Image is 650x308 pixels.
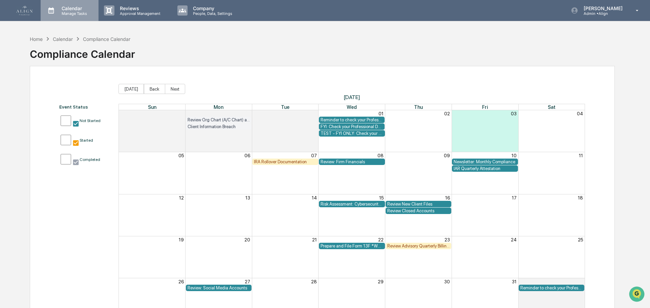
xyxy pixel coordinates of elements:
[30,43,135,60] div: Compliance Calendar
[105,74,123,82] button: See all
[378,237,384,242] button: 22
[80,118,101,123] div: Not Started
[512,195,517,200] button: 17
[244,237,250,242] button: 20
[165,84,185,94] button: Next
[628,286,647,304] iframe: Open customer support
[4,117,46,129] a: 🖐️Preclearance
[321,131,383,136] div: TEST - FYI ONLY: Check your professional designation and IAR credits!
[578,237,583,242] button: 25
[115,54,123,62] button: Start new chat
[520,285,583,290] div: Reminder to check your Professional Designation and IAR CE credits.
[178,153,184,158] button: 05
[14,133,43,140] span: Data Lookup
[188,11,236,16] p: People, Data, Settings
[281,104,289,110] span: Tue
[321,159,383,164] div: Review: Firm Financials
[377,153,384,158] button: 08
[321,202,383,207] div: Risk Assessment: Cybersecurity & Technology Vendor Review
[53,36,73,42] div: Calendar
[244,111,250,116] button: 29
[414,104,423,110] span: Thu
[49,121,55,126] div: 🗄️
[444,111,450,116] button: 02
[7,86,18,96] img: Lauralee Raukar
[114,5,164,11] p: Reviews
[118,84,144,94] button: [DATE]
[454,166,516,171] div: IAR Quarterly Attestation
[379,195,384,200] button: 15
[178,111,184,116] button: 28
[56,11,90,16] p: Manage Tasks
[245,195,250,200] button: 13
[311,279,317,284] button: 28
[577,111,583,116] button: 04
[378,111,384,116] button: 01
[578,11,626,16] p: Admin • Align
[214,104,223,110] span: Mon
[387,202,450,207] div: Review New Client Files
[188,285,250,290] div: Review: Social Media Accounts
[80,138,93,143] div: Started
[114,11,164,16] p: Approval Management
[321,243,383,248] div: Prepare and File Form 13F *What does True West do and what do we do???
[7,14,123,25] p: How can we help?
[83,36,130,42] div: Compliance Calendar
[30,58,93,64] div: We're available if you need us!
[48,149,82,155] a: Powered byPylon
[321,117,383,122] div: Reminder to check your Professional Designation and IAR CE credits.
[188,124,250,129] div: Client Information Breach
[188,5,236,11] p: Company
[548,104,556,110] span: Sat
[46,117,87,129] a: 🗄️Attestations
[482,104,488,110] span: Fri
[80,157,100,162] div: Completed
[445,195,450,200] button: 16
[579,153,583,158] button: 11
[578,5,626,11] p: [PERSON_NAME]
[4,130,45,142] a: 🔎Data Lookup
[56,5,90,11] p: Calendar
[254,159,317,164] div: IRA Rollover Documentation
[511,111,517,116] button: 03
[311,111,317,116] button: 30
[312,237,317,242] button: 21
[56,92,59,97] span: •
[60,92,74,97] span: [DATE]
[512,153,517,158] button: 10
[511,237,517,242] button: 24
[321,124,383,129] div: FYI: Check your Professional Designation and IAR Credit Status
[14,120,44,127] span: Preclearance
[7,134,12,139] div: 🔎
[578,195,583,200] button: 18
[445,237,450,242] button: 23
[387,243,450,248] div: Review Advisory Quarterly Billing Statements/Fee Calculations Report
[188,117,250,122] div: Review Org Chart (A/C Chart) and list of access persons.
[454,159,516,164] div: Newsletter: Monthly Compliance
[16,6,32,15] img: logo
[244,153,250,158] button: 06
[7,121,12,126] div: 🖐️
[7,52,19,64] img: 1746055101610-c473b297-6a78-478c-a979-82029cc54cd1
[30,52,111,58] div: Start new chat
[578,279,583,284] button: 01
[7,75,45,80] div: Past conversations
[179,195,184,200] button: 12
[56,120,84,127] span: Attestations
[312,195,317,200] button: 14
[512,279,517,284] button: 31
[179,237,184,242] button: 19
[30,36,43,42] div: Home
[444,153,450,158] button: 09
[148,104,156,110] span: Sun
[14,52,26,64] img: 8933085812038_c878075ebb4cc5468115_72.jpg
[378,279,384,284] button: 29
[144,84,165,94] button: Back
[245,279,250,284] button: 27
[444,279,450,284] button: 30
[311,153,317,158] button: 07
[59,104,112,110] div: Event Status
[21,92,55,97] span: [PERSON_NAME]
